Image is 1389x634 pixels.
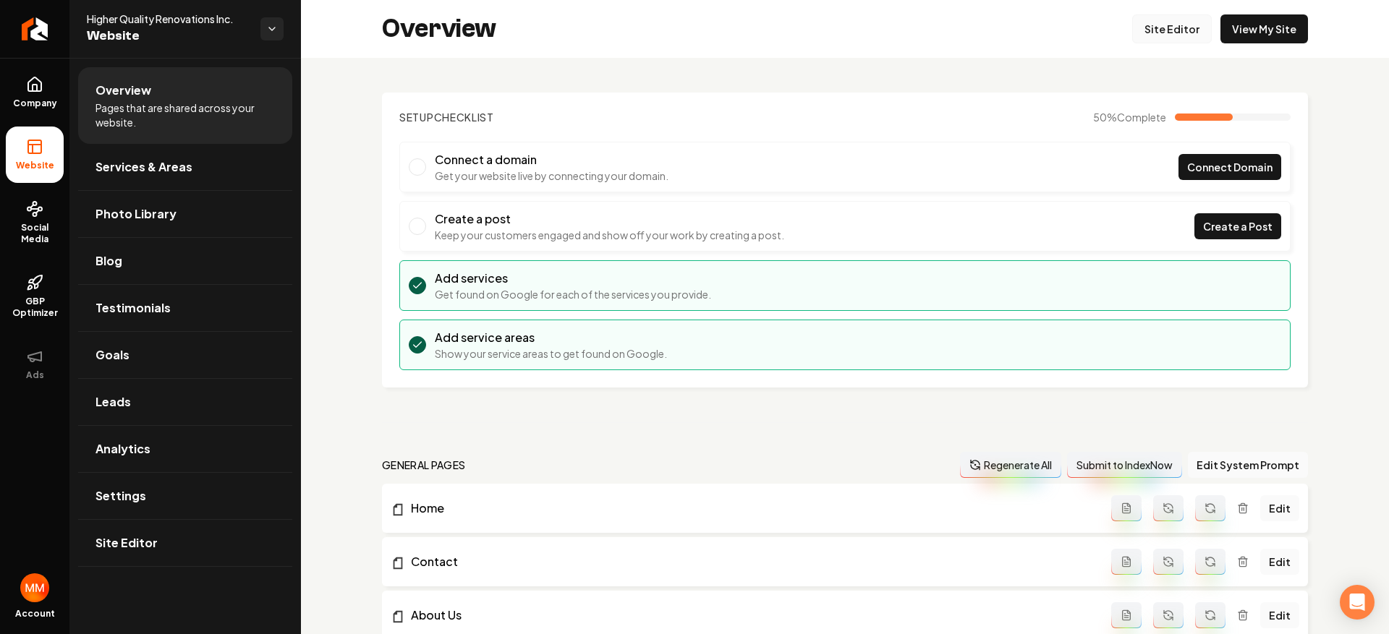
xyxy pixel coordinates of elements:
a: View My Site [1220,14,1308,43]
a: Contact [391,553,1111,570]
h3: Connect a domain [435,151,668,168]
button: Open user button [20,573,49,602]
span: 50 % [1093,110,1166,124]
a: Services & Areas [78,144,292,190]
a: Testimonials [78,285,292,331]
span: Photo Library [95,205,177,223]
h3: Add service areas [435,329,667,346]
a: GBP Optimizer [6,262,64,330]
span: Complete [1117,111,1166,124]
span: Create a Post [1203,219,1273,234]
a: Leads [78,379,292,425]
h3: Create a post [435,210,784,228]
span: Social Media [6,222,64,245]
span: Higher Quality Renovations Inc. [87,12,249,26]
button: Add admin page prompt [1111,495,1142,521]
a: Edit [1260,602,1299,628]
a: Social Media [6,189,64,257]
button: Add admin page prompt [1111,549,1142,575]
button: Submit to IndexNow [1067,452,1182,478]
span: Analytics [95,440,150,458]
span: Connect Domain [1187,160,1273,175]
span: Website [10,160,60,171]
h2: Checklist [399,110,494,124]
a: Site Editor [78,520,292,566]
p: Get your website live by connecting your domain. [435,168,668,183]
p: Keep your customers engaged and show off your work by creating a post. [435,228,784,242]
div: Open Intercom Messenger [1340,585,1375,620]
img: Matthew Meyer [20,573,49,602]
p: Show your service areas to get found on Google. [435,346,667,361]
span: Blog [95,252,122,270]
span: Ads [20,369,50,381]
span: Testimonials [95,299,171,317]
span: Pages that are shared across your website. [95,100,275,129]
a: Blog [78,238,292,284]
h2: Overview [382,14,496,43]
span: Website [87,26,249,46]
span: Services & Areas [95,158,192,176]
span: Overview [95,82,151,99]
a: Site Editor [1132,14,1212,43]
button: Ads [6,336,64,393]
span: Settings [95,487,146,505]
button: Regenerate All [960,452,1061,478]
button: Add admin page prompt [1111,602,1142,628]
a: Company [6,64,64,121]
span: Goals [95,346,129,364]
span: Company [7,98,63,109]
a: Create a Post [1194,213,1281,239]
a: Edit [1260,549,1299,575]
a: Edit [1260,495,1299,521]
a: Settings [78,473,292,519]
span: GBP Optimizer [6,296,64,319]
a: Connect Domain [1178,154,1281,180]
a: Goals [78,332,292,378]
img: Rebolt Logo [22,17,48,40]
button: Edit System Prompt [1188,452,1308,478]
h3: Add services [435,270,711,287]
p: Get found on Google for each of the services you provide. [435,287,711,301]
span: Leads [95,393,131,411]
a: Photo Library [78,191,292,237]
a: Analytics [78,426,292,472]
a: About Us [391,607,1111,624]
span: Site Editor [95,534,158,552]
span: Setup [399,111,434,124]
h2: general pages [382,458,466,472]
a: Home [391,500,1111,517]
span: Account [15,608,55,620]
